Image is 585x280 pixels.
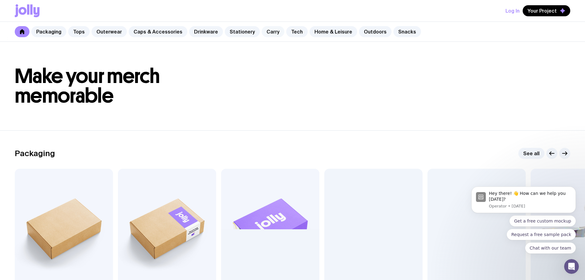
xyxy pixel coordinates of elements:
a: Outdoors [359,26,392,37]
a: Carry [262,26,284,37]
a: Drinkware [189,26,223,37]
a: Caps & Accessories [129,26,187,37]
a: Outerwear [92,26,127,37]
a: See all [518,148,544,159]
iframe: Intercom notifications message [462,179,585,277]
a: Home & Leisure [310,26,357,37]
button: Log In [505,5,520,16]
a: Packaging [31,26,66,37]
a: Stationery [225,26,260,37]
h2: Packaging [15,149,55,158]
a: Snacks [393,26,421,37]
button: Your Project [523,5,570,16]
a: Tops [68,26,90,37]
a: Tech [286,26,308,37]
span: Your Project [528,8,557,14]
iframe: Intercom live chat [564,259,579,274]
span: Make your merch memorable [15,64,160,108]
